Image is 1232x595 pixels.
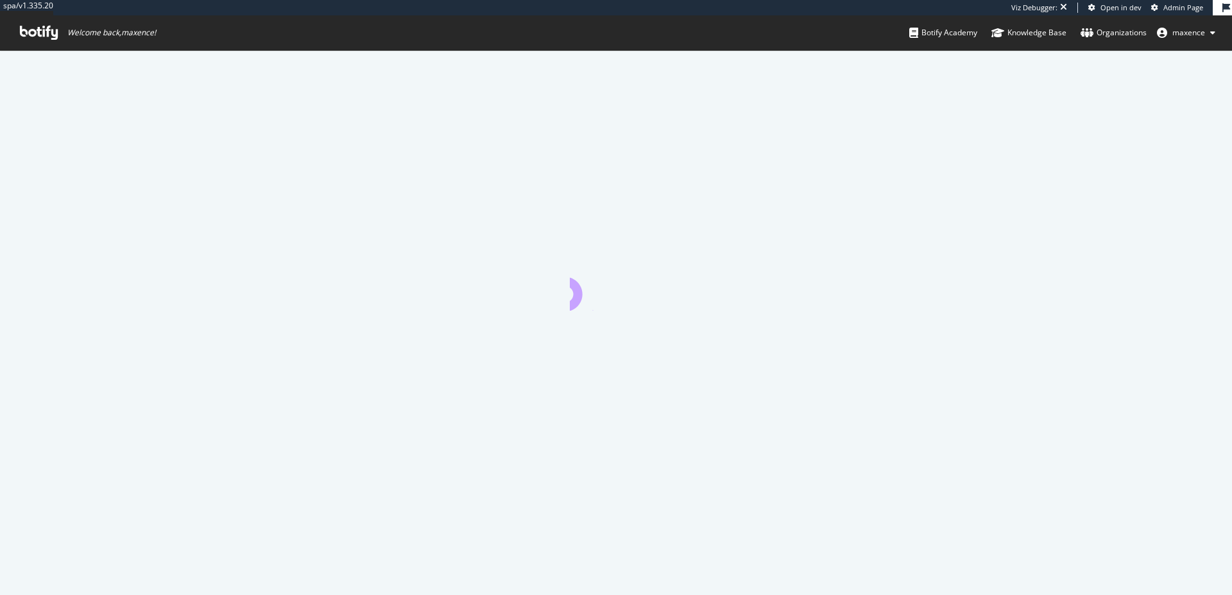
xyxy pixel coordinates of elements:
span: Open in dev [1100,3,1142,12]
a: Knowledge Base [991,15,1066,50]
span: Welcome back, maxence ! [67,28,156,38]
div: Botify Academy [909,26,977,39]
a: Admin Page [1151,3,1203,13]
a: Open in dev [1088,3,1142,13]
a: Organizations [1081,15,1147,50]
div: Viz Debugger: [1011,3,1057,13]
span: Admin Page [1163,3,1203,12]
div: Knowledge Base [991,26,1066,39]
button: maxence [1147,22,1226,43]
span: maxence [1172,27,1205,38]
a: Botify Academy [909,15,977,50]
div: Organizations [1081,26,1147,39]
